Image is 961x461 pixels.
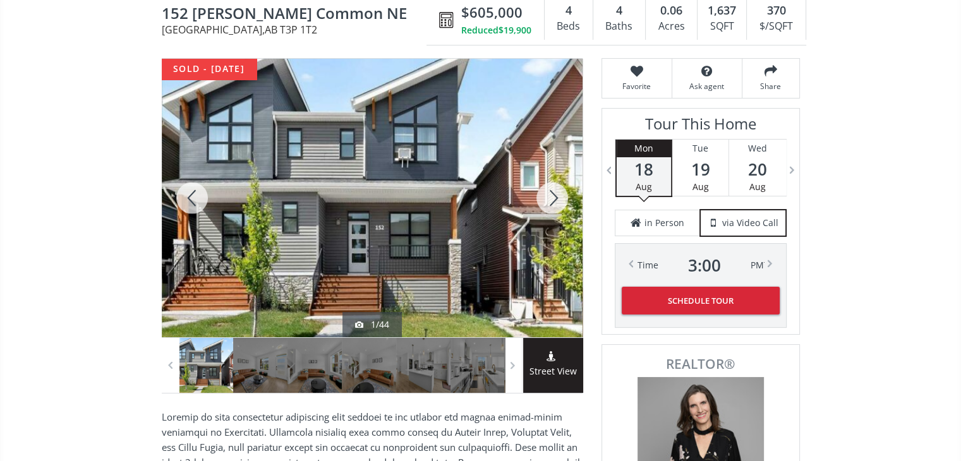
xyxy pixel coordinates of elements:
[600,17,639,36] div: Baths
[162,25,433,35] span: [GEOGRAPHIC_DATA] , AB T3P 1T2
[688,256,721,274] span: 3 : 00
[749,81,793,92] span: Share
[644,217,684,229] span: in Person
[461,24,531,37] div: Reduced
[162,5,433,25] span: 152 Calhoun Common NE
[355,318,389,331] div: 1/44
[679,81,735,92] span: Ask agent
[672,160,728,178] span: 19
[652,17,691,36] div: Acres
[749,181,766,193] span: Aug
[753,17,799,36] div: $/SQFT
[615,115,787,139] h3: Tour This Home
[729,140,786,157] div: Wed
[608,81,665,92] span: Favorite
[622,287,780,314] button: Schedule Tour
[551,17,586,36] div: Beds
[638,256,764,274] div: Time PM
[722,217,778,229] span: via Video Call
[753,3,799,19] div: 370
[652,3,691,19] div: 0.06
[523,364,583,379] span: Street View
[600,3,639,19] div: 4
[162,59,583,337] div: 152 Calhoun Common NE Calgary, AB T3P 1T2 - Photo 1 of 44
[617,140,671,157] div: Mon
[672,140,728,157] div: Tue
[692,181,708,193] span: Aug
[499,24,531,37] span: $19,900
[708,3,736,19] span: 1,637
[704,17,740,36] div: SQFT
[636,181,652,193] span: Aug
[551,3,586,19] div: 4
[162,59,257,80] div: sold - [DATE]
[617,160,671,178] span: 18
[729,160,786,178] span: 20
[461,3,523,22] span: $605,000
[616,357,785,371] span: REALTOR®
